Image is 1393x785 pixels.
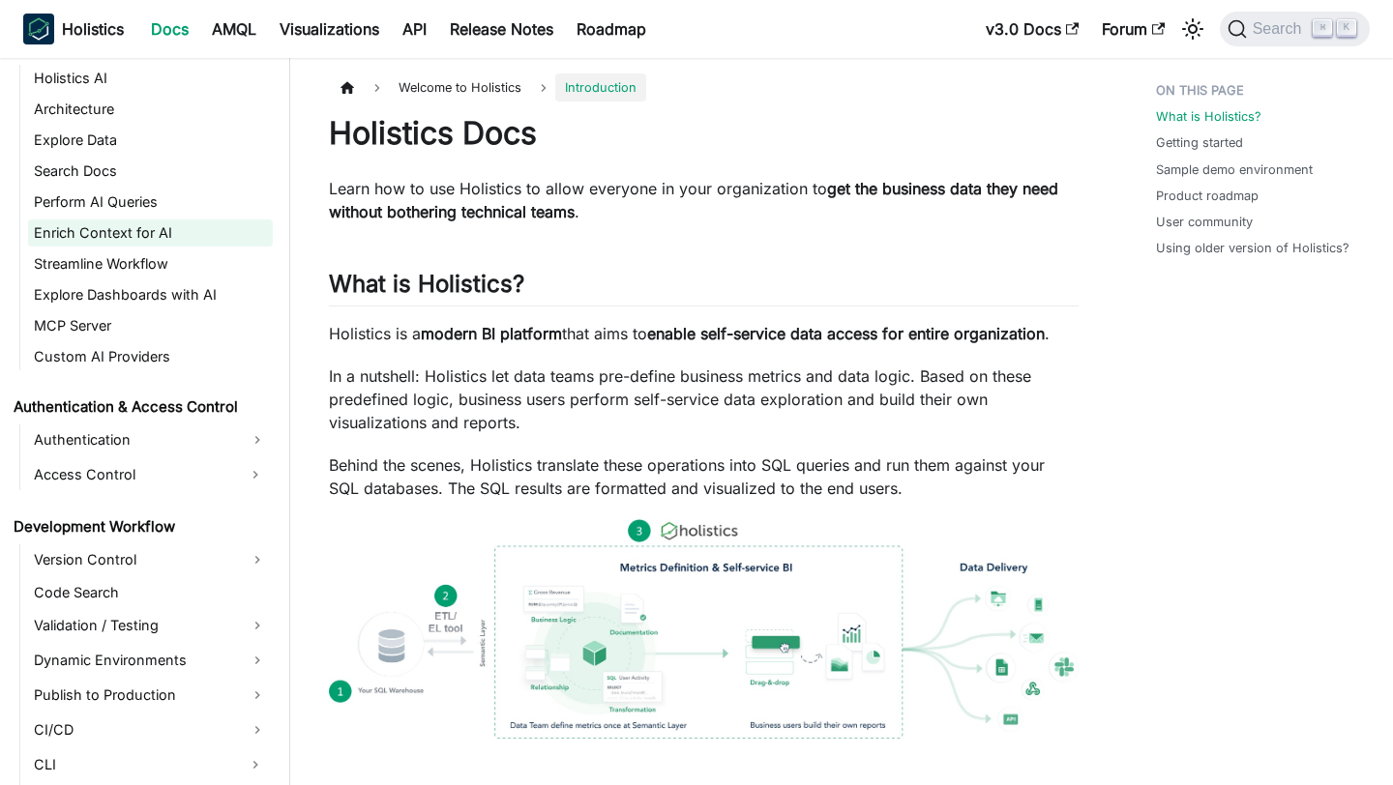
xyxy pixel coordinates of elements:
a: Holistics AI [28,65,273,92]
a: HolisticsHolistics [23,14,124,44]
a: CLI [28,749,238,780]
button: Search (Command+K) [1220,12,1370,46]
a: Forum [1090,14,1176,44]
span: Introduction [555,73,646,102]
b: Holistics [62,17,124,41]
a: AMQL [200,14,268,44]
nav: Breadcrumbs [329,73,1079,102]
a: Home page [329,73,366,102]
a: Enrich Context for AI [28,219,273,247]
a: Visualizations [268,14,391,44]
button: Switch between dark and light mode (currently light mode) [1177,14,1208,44]
strong: enable self-service data access for entire organization [647,324,1045,343]
kbd: K [1337,19,1356,37]
a: API [391,14,438,44]
a: Dynamic Environments [28,645,273,676]
a: User community [1156,213,1253,231]
a: Docs [139,14,200,44]
a: v3.0 Docs [974,14,1090,44]
a: Authentication & Access Control [8,393,273,421]
button: Expand sidebar category 'CLI' [238,749,273,780]
a: CI/CD [28,714,273,745]
p: Behind the scenes, Holistics translate these operations into SQL queries and run them against you... [329,453,1079,500]
a: Publish to Production [28,680,273,711]
a: What is Holistics? [1156,107,1261,126]
a: Access Control [28,459,238,490]
a: Authentication [28,424,273,455]
button: Expand sidebar category 'Access Control' [238,459,273,490]
img: How Holistics fits in your Data Stack [329,519,1079,739]
a: Explore Dashboards with AI [28,281,273,308]
a: Product roadmap [1156,187,1259,205]
a: Explore Data [28,127,273,154]
a: Search Docs [28,158,273,185]
a: Development Workflow [8,513,273,540]
a: Getting started [1156,133,1243,152]
a: Using older version of Holistics? [1156,239,1349,257]
a: Architecture [28,96,273,123]
strong: modern BI platform [421,324,562,343]
h1: Holistics Docs [329,114,1079,153]
img: Holistics [23,14,54,44]
a: Validation / Testing [28,610,273,641]
kbd: ⌘ [1313,19,1332,37]
h2: What is Holistics? [329,270,1079,306]
a: Streamline Workflow [28,250,273,277]
a: Release Notes [438,14,565,44]
p: Holistics is a that aims to . [329,322,1079,345]
a: Perform AI Queries [28,189,273,216]
a: Custom AI Providers [28,343,273,370]
a: MCP Server [28,312,273,339]
a: Roadmap [565,14,658,44]
p: In a nutshell: Holistics let data teams pre-define business metrics and data logic. Based on thes... [329,364,1079,434]
span: Welcome to Holistics [389,73,531,102]
span: Search [1247,20,1314,38]
p: Learn how to use Holistics to allow everyone in your organization to . [329,177,1079,223]
a: Version Control [28,544,273,575]
a: Sample demo environment [1156,160,1313,179]
a: Code Search [28,579,273,606]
